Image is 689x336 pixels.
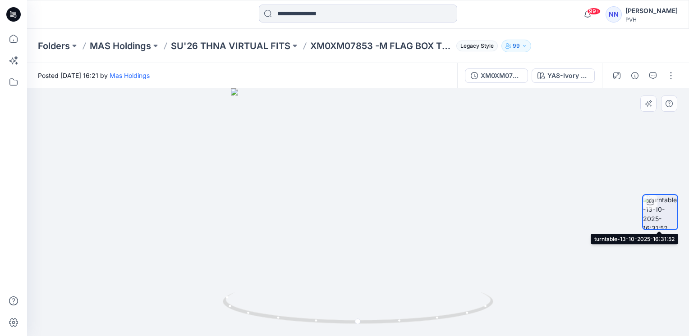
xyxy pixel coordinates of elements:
[628,68,642,83] button: Details
[625,5,678,16] div: [PERSON_NAME]
[532,68,595,83] button: YA8-Ivory Silk 1
[465,68,528,83] button: XM0XM07859 -M MONROE TEE-TOP-V01
[501,40,531,52] button: 99
[606,6,622,23] div: NN
[456,41,498,51] span: Legacy Style
[90,40,151,52] a: MAS Holdings
[513,41,520,51] p: 99
[481,71,522,81] div: XM0XM07859 -M MONROE TEE-TOP-V01
[453,40,498,52] button: Legacy Style
[110,72,150,79] a: Mas Holdings
[587,8,601,15] span: 99+
[310,40,453,52] p: XM0XM07853 -M FLAG BOX TEE-TOP-V01
[171,40,290,52] a: SU'26 THNA VIRTUAL FITS
[625,16,678,23] div: PVH
[547,71,589,81] div: YA8-Ivory Silk 1
[38,40,70,52] a: Folders
[38,71,150,80] span: Posted [DATE] 16:21 by
[643,195,677,229] img: turntable-13-10-2025-16:31:52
